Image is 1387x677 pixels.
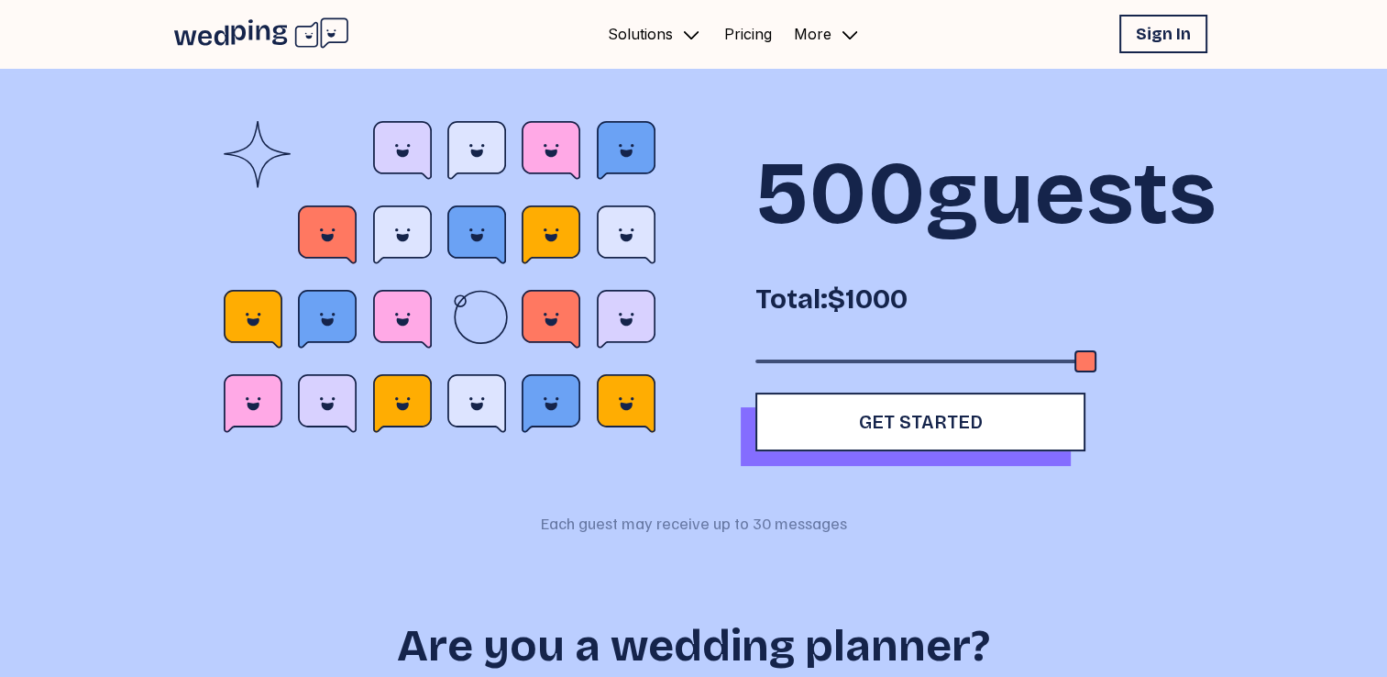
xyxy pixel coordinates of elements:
h1: 500 guests [755,150,1085,239]
p: More [794,23,831,45]
button: Solutions [600,15,710,53]
a: Pricing [724,23,772,45]
h1: Total: $1000 [755,283,1085,316]
p: Solutions [608,23,673,45]
p: Each guest may receive up to 30 messages [541,510,847,536]
span: Get Started [858,411,982,433]
button: Sign In [1119,15,1207,53]
div: Accessibility label [1074,350,1096,372]
nav: Primary Navigation [600,15,868,53]
h1: Sign In [1136,21,1191,47]
h1: Are you a wedding planner? [397,624,990,668]
button: Get Started [755,393,1085,451]
button: More [787,15,868,53]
